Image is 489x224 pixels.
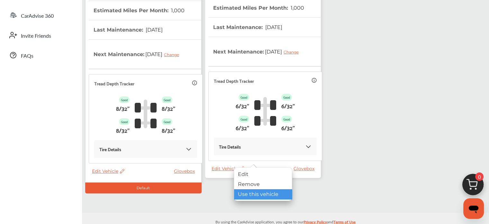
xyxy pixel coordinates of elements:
img: tire_track_logo.b900bcbc.svg [135,99,157,128]
div: Default [85,182,202,193]
a: Invite Friends [6,27,76,44]
p: 6/32" [236,122,249,132]
th: Last Maintenance : [94,20,163,39]
span: 0 [475,172,484,181]
div: Edit [234,169,292,179]
span: Edit Vehicle [212,166,244,171]
th: Next Maintenance : [213,37,303,66]
p: 6/32" [236,101,249,111]
span: Invite Friends [21,32,51,40]
p: 6/32" [281,101,295,111]
p: Tread Depth Tracker [214,77,254,84]
a: FAQs [6,47,76,63]
span: Edit Vehicle [92,168,124,174]
p: 8/32" [162,103,175,113]
div: Remove [234,179,292,189]
p: Tire Details [219,143,241,150]
th: Next Maintenance : [94,40,184,69]
span: [DATE] [144,46,184,62]
p: Good [239,116,249,122]
p: Good [239,94,249,101]
a: CarAdvise 360 [6,7,76,24]
p: Good [119,118,130,125]
a: Glovebox [294,166,318,171]
span: 1,000 [290,5,304,11]
p: 8/32" [116,103,130,113]
iframe: Button to launch messaging window [463,198,484,219]
p: Good [162,118,172,125]
p: 8/32" [116,125,130,135]
p: Tire Details [99,145,121,153]
p: Tread Depth Tracker [94,80,134,87]
th: Last Maintenance : [213,18,282,37]
th: Estimated Miles Per Month : [94,1,185,20]
a: Glovebox [174,168,198,174]
span: CarAdvise 360 [21,12,54,20]
span: [DATE] [264,24,282,30]
div: Change [284,50,302,54]
p: 6/32" [281,122,295,132]
span: [DATE] [264,44,303,60]
img: tire_track_logo.b900bcbc.svg [254,97,276,126]
p: Good [119,96,130,103]
p: 8/32" [162,125,175,135]
img: KOKaJQAAAABJRU5ErkJggg== [305,143,312,150]
div: Change [164,52,182,57]
span: FAQs [21,52,33,60]
span: 1,000 [170,7,185,14]
img: cart_icon.3d0951e8.svg [457,171,488,202]
p: Good [162,96,172,103]
img: KOKaJQAAAABJRU5ErkJggg== [186,146,192,152]
div: Use this vehicle [234,189,292,199]
p: Good [281,94,292,101]
span: [DATE] [145,27,163,33]
p: Good [281,116,292,122]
